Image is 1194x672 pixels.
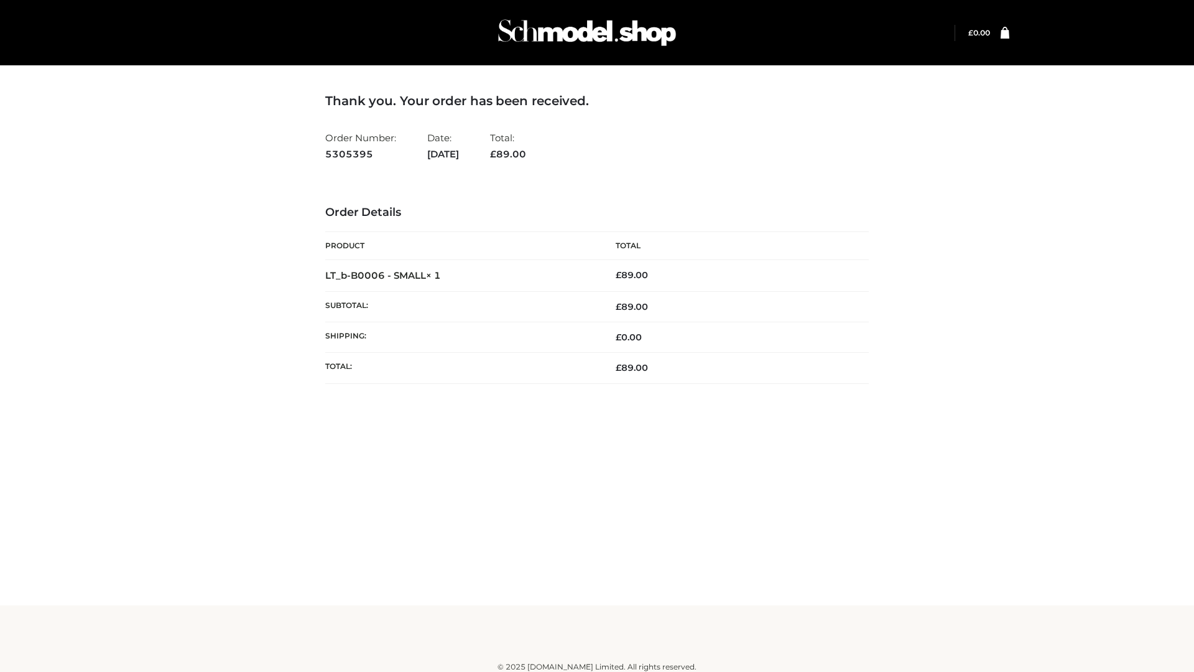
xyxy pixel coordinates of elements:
span: 89.00 [490,148,526,160]
bdi: 0.00 [616,332,642,343]
th: Shipping: [325,322,597,353]
a: £0.00 [968,28,990,37]
span: £ [490,148,496,160]
strong: [DATE] [427,146,459,162]
h3: Thank you. Your order has been received. [325,93,869,108]
strong: LT_b-B0006 - SMALL [325,269,441,281]
strong: 5305395 [325,146,396,162]
span: £ [616,269,621,281]
bdi: 89.00 [616,269,648,281]
img: Schmodel Admin 964 [494,8,680,57]
th: Total: [325,353,597,383]
th: Subtotal: [325,291,597,322]
li: Date: [427,127,459,165]
span: £ [616,332,621,343]
th: Product [325,232,597,260]
span: 89.00 [616,301,648,312]
strong: × 1 [426,269,441,281]
span: 89.00 [616,362,648,373]
span: £ [616,362,621,373]
span: £ [616,301,621,312]
bdi: 0.00 [968,28,990,37]
li: Order Number: [325,127,396,165]
span: £ [968,28,973,37]
th: Total [597,232,869,260]
h3: Order Details [325,206,869,220]
li: Total: [490,127,526,165]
